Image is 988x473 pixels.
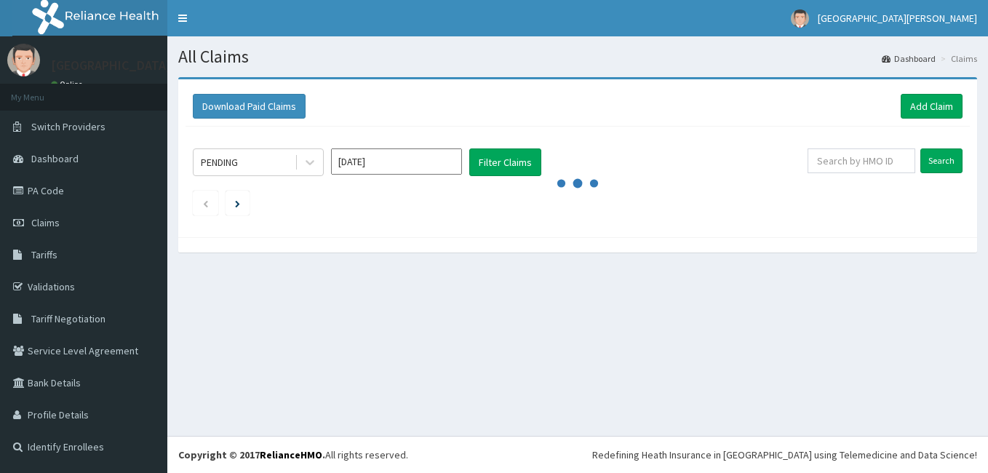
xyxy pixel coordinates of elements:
a: Previous page [202,196,209,210]
a: Online [51,79,86,90]
button: Filter Claims [469,148,541,176]
strong: Copyright © 2017 . [178,448,325,461]
span: Tariff Negotiation [31,312,105,325]
span: Claims [31,216,60,229]
input: Select Month and Year [331,148,462,175]
h1: All Claims [178,47,977,66]
div: PENDING [201,155,238,170]
img: User Image [791,9,809,28]
span: Dashboard [31,152,79,165]
svg: audio-loading [556,162,599,205]
input: Search [920,148,963,173]
li: Claims [937,52,977,65]
p: [GEOGRAPHIC_DATA][PERSON_NAME] [51,59,266,72]
img: User Image [7,44,40,76]
span: Switch Providers [31,120,105,133]
button: Download Paid Claims [193,94,306,119]
span: [GEOGRAPHIC_DATA][PERSON_NAME] [818,12,977,25]
div: Redefining Heath Insurance in [GEOGRAPHIC_DATA] using Telemedicine and Data Science! [592,448,977,462]
span: Tariffs [31,248,57,261]
a: Add Claim [901,94,963,119]
footer: All rights reserved. [167,436,988,473]
a: RelianceHMO [260,448,322,461]
input: Search by HMO ID [808,148,915,173]
a: Next page [235,196,240,210]
a: Dashboard [882,52,936,65]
